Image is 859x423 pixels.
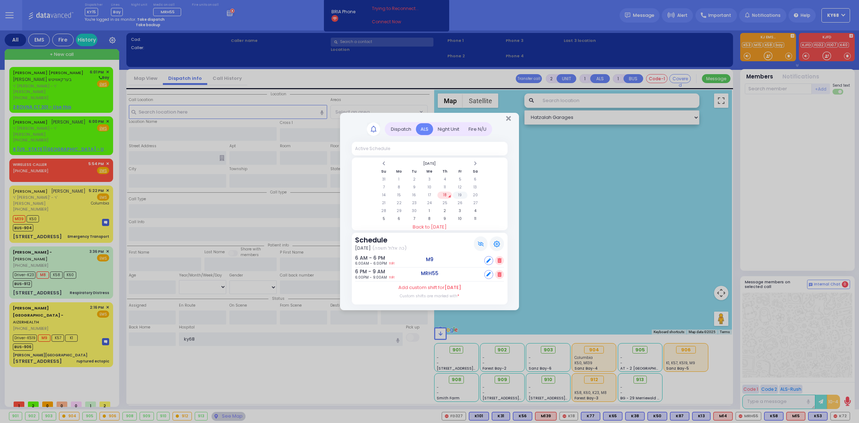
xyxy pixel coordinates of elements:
[382,161,385,166] span: Previous Month
[355,269,375,275] h6: 6 PM - 9 AM
[468,215,483,222] td: 11
[352,223,508,231] a: Back to [DATE]
[468,207,483,215] td: 4
[506,115,511,122] button: Close
[437,200,452,207] td: 25
[453,207,467,215] td: 3
[433,123,464,135] div: Night Unit
[407,200,422,207] td: 23
[407,207,422,215] td: 30
[377,176,391,183] td: 31
[453,168,467,175] th: Fr
[437,192,452,199] td: 18
[377,215,391,222] td: 5
[437,168,452,175] th: Th
[392,215,406,222] td: 6
[377,200,391,207] td: 21
[392,207,406,215] td: 29
[422,207,437,215] td: 1
[400,293,459,299] label: Custom shifts are marked with
[464,123,491,135] div: Fire N/U
[437,176,452,183] td: 4
[389,275,394,280] a: Edit
[422,215,437,222] td: 8
[416,123,433,135] div: ALS
[398,284,461,291] label: Add custom shift for
[407,184,422,191] td: 9
[422,184,437,191] td: 10
[422,200,437,207] td: 24
[407,215,422,222] td: 7
[437,184,452,191] td: 11
[468,168,483,175] th: Sa
[389,261,394,266] a: Edit
[453,184,467,191] td: 12
[386,123,416,135] div: Dispatch
[355,261,387,266] span: 6:00AM - 6:00PM
[426,256,433,263] h5: M9
[453,176,467,183] td: 5
[377,168,391,175] th: Su
[445,284,461,291] span: [DATE]
[422,168,437,175] th: We
[468,184,483,191] td: 13
[407,168,422,175] th: Tu
[422,192,437,199] td: 17
[453,200,467,207] td: 26
[392,192,406,199] td: 15
[407,176,422,183] td: 2
[355,236,406,244] h3: Schedule
[392,200,406,207] td: 22
[377,184,391,191] td: 7
[407,192,422,199] td: 16
[468,200,483,207] td: 27
[355,275,387,280] span: 6:00PM - 9:00AM
[392,184,406,191] td: 8
[392,176,406,183] td: 1
[392,168,406,175] th: Mo
[355,245,371,252] span: [DATE]
[422,176,437,183] td: 3
[377,207,391,215] td: 28
[421,270,438,277] h5: MRH55
[392,160,467,167] th: Select Month
[453,192,467,199] td: 19
[437,207,452,215] td: 2
[372,245,407,252] span: (כה אלול תשפה)
[355,255,375,261] h6: 6 AM - 6 PM
[468,176,483,183] td: 6
[468,192,483,199] td: 20
[355,145,390,152] div: Active Schedule
[437,215,452,222] td: 9
[474,161,477,166] span: Next Month
[377,192,391,199] td: 14
[453,215,467,222] td: 10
